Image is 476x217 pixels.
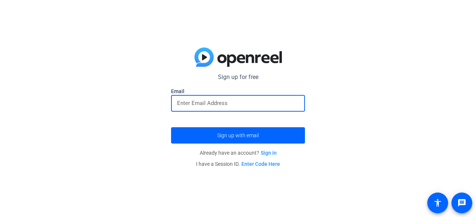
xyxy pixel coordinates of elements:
mat-icon: accessibility [433,198,442,207]
mat-icon: message [457,198,466,207]
a: Sign in [261,150,277,156]
span: Already have an account? [200,150,277,156]
p: Sign up for free [171,73,305,82]
img: blue-gradient.svg [194,47,282,67]
button: Sign up with email [171,127,305,144]
a: Enter Code Here [241,161,280,167]
input: Enter Email Address [177,99,299,108]
span: I have a Session ID. [196,161,280,167]
label: Email [171,88,305,95]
